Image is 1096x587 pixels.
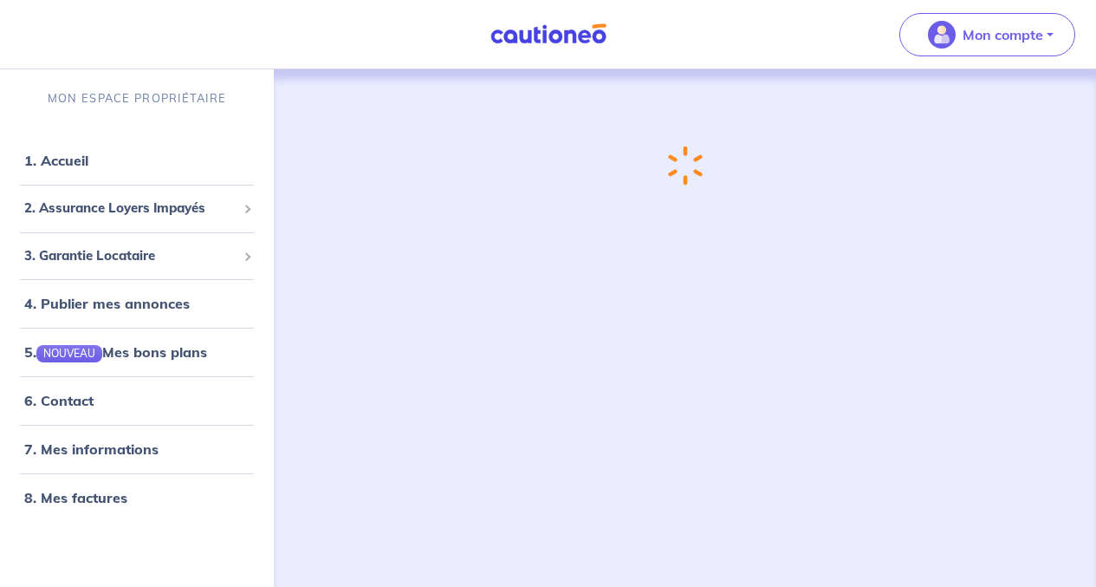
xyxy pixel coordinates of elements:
img: loading-spinner [666,145,703,186]
img: illu_account_valid_menu.svg [928,21,956,49]
img: Cautioneo [483,23,613,45]
a: 4. Publier mes annonces [24,295,190,312]
div: 2. Assurance Loyers Impayés [7,192,267,225]
div: 3. Garantie Locataire [7,239,267,273]
div: 4. Publier mes annonces [7,286,267,321]
button: illu_account_valid_menu.svgMon compte [899,13,1075,56]
div: 1. Accueil [7,143,267,178]
a: 1. Accueil [24,152,88,169]
a: 7. Mes informations [24,440,159,458]
a: 6. Contact [24,392,94,409]
a: 8. Mes factures [24,489,127,506]
span: 2. Assurance Loyers Impayés [24,199,237,218]
a: 5.NOUVEAUMes bons plans [24,343,207,361]
p: MON ESPACE PROPRIÉTAIRE [48,90,226,107]
div: 8. Mes factures [7,480,267,515]
div: 7. Mes informations [7,432,267,466]
div: 6. Contact [7,383,267,418]
div: 5.NOUVEAUMes bons plans [7,335,267,369]
p: Mon compte [963,24,1043,45]
span: 3. Garantie Locataire [24,246,237,266]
